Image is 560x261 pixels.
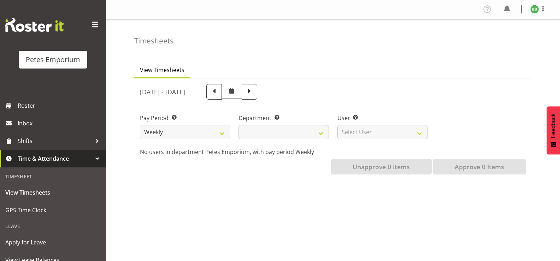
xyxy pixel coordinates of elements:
span: Shifts [18,136,92,146]
div: Leave [2,219,104,233]
span: Roster [18,100,102,111]
button: Feedback - Show survey [547,106,560,154]
p: No users in department Petes Emporium, with pay period Weekly [140,148,526,156]
span: Inbox [18,118,102,129]
h4: Timesheets [134,37,173,45]
span: View Timesheets [140,66,184,74]
label: Pay Period [140,114,230,122]
img: beena-bist9974.jpg [530,5,539,13]
div: Petes Emporium [26,54,80,65]
span: Approve 0 Items [455,162,504,171]
label: User [337,114,428,122]
span: View Timesheets [5,187,101,198]
span: GPS Time Clock [5,205,101,215]
a: GPS Time Clock [2,201,104,219]
span: Unapprove 0 Items [353,162,410,171]
label: Department [238,114,329,122]
h5: [DATE] - [DATE] [140,88,185,96]
span: Time & Attendance [18,153,92,164]
button: Approve 0 Items [433,159,526,174]
span: Apply for Leave [5,237,101,248]
button: Unapprove 0 Items [331,159,432,174]
img: Rosterit website logo [5,18,64,32]
span: Feedback [550,113,556,138]
div: Timesheet [2,169,104,184]
a: View Timesheets [2,184,104,201]
a: Apply for Leave [2,233,104,251]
